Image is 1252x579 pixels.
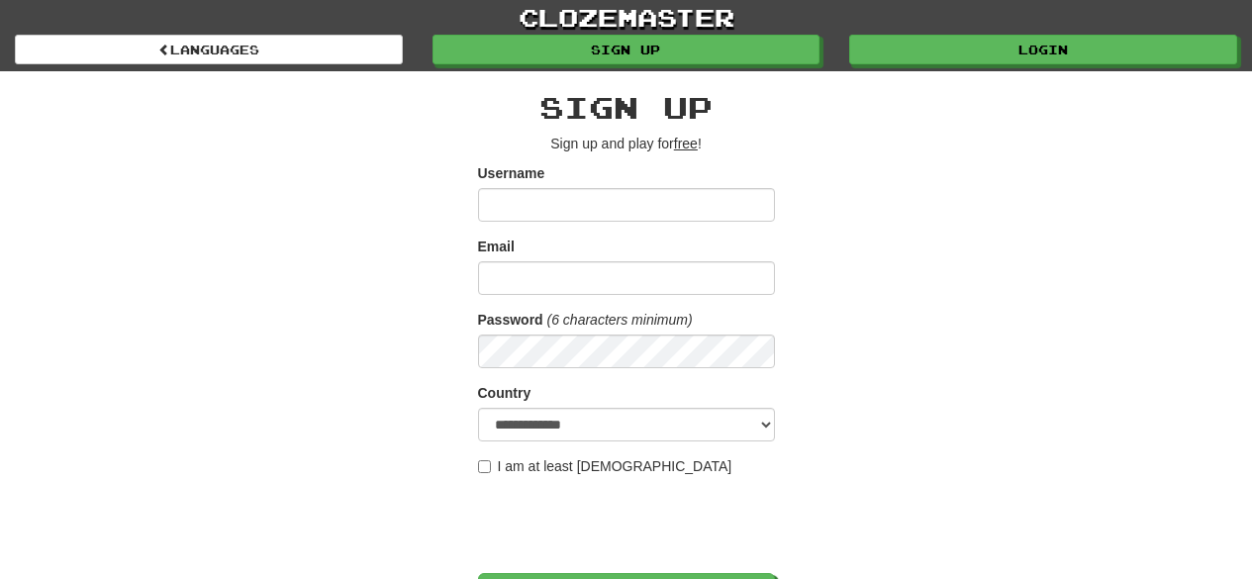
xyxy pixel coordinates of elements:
[478,310,543,330] label: Password
[478,456,732,476] label: I am at least [DEMOGRAPHIC_DATA]
[15,35,403,64] a: Languages
[674,136,698,151] u: free
[547,312,693,328] em: (6 characters minimum)
[478,134,775,153] p: Sign up and play for !
[478,237,515,256] label: Email
[478,383,531,403] label: Country
[478,460,491,473] input: I am at least [DEMOGRAPHIC_DATA]
[849,35,1237,64] a: Login
[478,163,545,183] label: Username
[478,91,775,124] h2: Sign up
[478,486,779,563] iframe: reCAPTCHA
[433,35,820,64] a: Sign up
